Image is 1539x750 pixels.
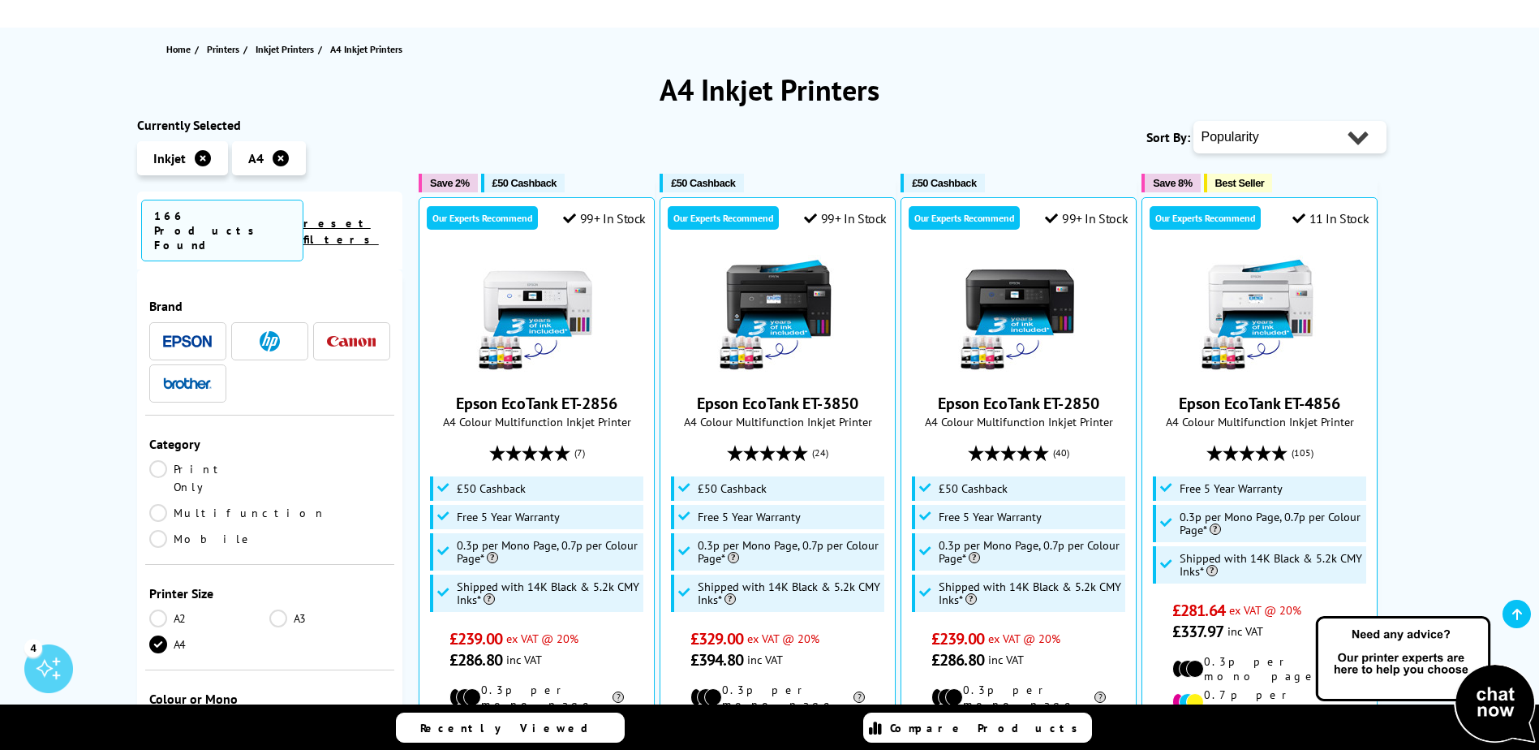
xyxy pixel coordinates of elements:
button: Best Seller [1204,174,1273,192]
div: 99+ In Stock [804,210,887,226]
a: Recently Viewed [396,713,625,743]
span: Shipped with 14K Black & 5.2k CMY Inks* [698,580,881,606]
span: £329.00 [690,628,743,649]
a: Epson EcoTank ET-2850 [938,393,1099,414]
div: 99+ In Stock [563,210,646,226]
span: ex VAT @ 20% [988,631,1060,646]
span: 0.3p per Mono Page, 0.7p per Colour Page* [939,539,1122,565]
button: £50 Cashback [901,174,984,192]
span: Save 2% [430,177,469,189]
span: Shipped with 14K Black & 5.2k CMY Inks* [457,580,640,606]
span: £50 Cashback [912,177,976,189]
a: Epson EcoTank ET-4856 [1179,393,1340,414]
a: Epson EcoTank ET-3850 [697,393,858,414]
span: 166 Products Found [141,200,303,261]
img: HP [260,331,280,351]
a: HP [245,331,294,351]
span: 0.3p per Mono Page, 0.7p per Colour Page* [698,539,881,565]
span: Compare Products [890,721,1086,735]
img: Epson EcoTank ET-2856 [476,255,598,377]
span: £50 Cashback [698,482,767,495]
div: Brand [149,298,391,314]
a: Print Only [149,460,270,496]
h1: A4 Inkjet Printers [137,71,1403,109]
span: Sort By: [1146,129,1190,145]
span: Recently Viewed [420,721,604,735]
button: Save 8% [1141,174,1200,192]
img: Brother [163,377,212,389]
li: 0.3p per mono page [449,683,624,712]
li: 0.7p per colour page [1172,687,1347,717]
span: Shipped with 14K Black & 5.2k CMY Inks* [1180,552,1363,578]
span: A4 Colour Multifunction Inkjet Printer [909,414,1128,429]
a: Compare Products [863,713,1092,743]
span: Free 5 Year Warranty [939,511,1042,524]
img: Epson EcoTank ET-2850 [958,255,1080,377]
span: A4 Colour Multifunction Inkjet Printer [1150,414,1369,429]
span: £50 Cashback [939,482,1008,495]
a: Home [166,41,195,58]
img: Epson EcoTank ET-3850 [717,255,839,377]
div: 4 [24,639,42,657]
div: Our Experts Recommend [668,206,779,230]
span: £50 Cashback [671,177,735,189]
span: Save 8% [1153,177,1192,189]
span: (105) [1292,437,1313,468]
span: inc VAT [988,652,1024,667]
span: Printers [207,41,239,58]
span: A4 Colour Multifunction Inkjet Printer [428,414,646,429]
a: Inkjet Printers [256,41,318,58]
span: £394.80 [690,649,743,670]
a: reset filters [303,216,379,247]
span: £50 Cashback [457,482,526,495]
img: Open Live Chat window [1312,614,1539,747]
div: Our Experts Recommend [427,206,538,230]
a: A4 [149,636,270,653]
span: Inkjet Printers [256,41,314,58]
a: Printers [207,41,243,58]
span: £286.80 [449,649,502,670]
span: £239.00 [931,628,984,649]
div: Printer Size [149,585,391,601]
a: Multifunction [149,504,326,522]
a: Brother [163,373,212,394]
a: Epson [163,331,212,351]
a: Epson EcoTank ET-4856 [1199,364,1321,380]
div: 11 In Stock [1292,210,1369,226]
span: Shipped with 14K Black & 5.2k CMY Inks* [939,580,1122,606]
a: A2 [149,610,270,627]
a: A3 [269,610,390,627]
span: (24) [812,437,828,468]
div: Category [149,436,391,452]
span: £337.97 [1172,621,1223,642]
a: Canon [327,331,376,351]
span: 0.3p per Mono Page, 0.7p per Colour Page* [457,539,640,565]
div: Colour or Mono [149,691,391,707]
span: ex VAT @ 20% [1229,602,1301,618]
img: Canon [327,336,376,347]
span: 0.3p per Mono Page, 0.7p per Colour Page* [1180,511,1363,537]
span: inc VAT [747,652,783,667]
span: Free 5 Year Warranty [1180,482,1283,495]
span: A4 Colour Multifunction Inkjet Printer [668,414,887,429]
a: Mobile [149,530,270,548]
div: Our Experts Recommend [1150,206,1261,230]
a: Epson EcoTank ET-2856 [456,393,617,414]
a: Epson EcoTank ET-3850 [717,364,839,380]
span: ex VAT @ 20% [506,631,578,646]
a: Epson EcoTank ET-2850 [958,364,1080,380]
span: £239.00 [449,628,502,649]
div: 99+ In Stock [1045,210,1128,226]
span: A4 Inkjet Printers [330,43,402,55]
span: Best Seller [1215,177,1265,189]
button: Save 2% [419,174,477,192]
img: Epson EcoTank ET-4856 [1199,255,1321,377]
div: Our Experts Recommend [909,206,1020,230]
div: Currently Selected [137,117,403,133]
span: Free 5 Year Warranty [698,511,801,524]
li: 0.3p per mono page [1172,654,1347,683]
li: 0.3p per mono page [690,683,865,712]
span: Free 5 Year Warranty [457,511,560,524]
span: £286.80 [931,649,984,670]
span: £50 Cashback [492,177,557,189]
